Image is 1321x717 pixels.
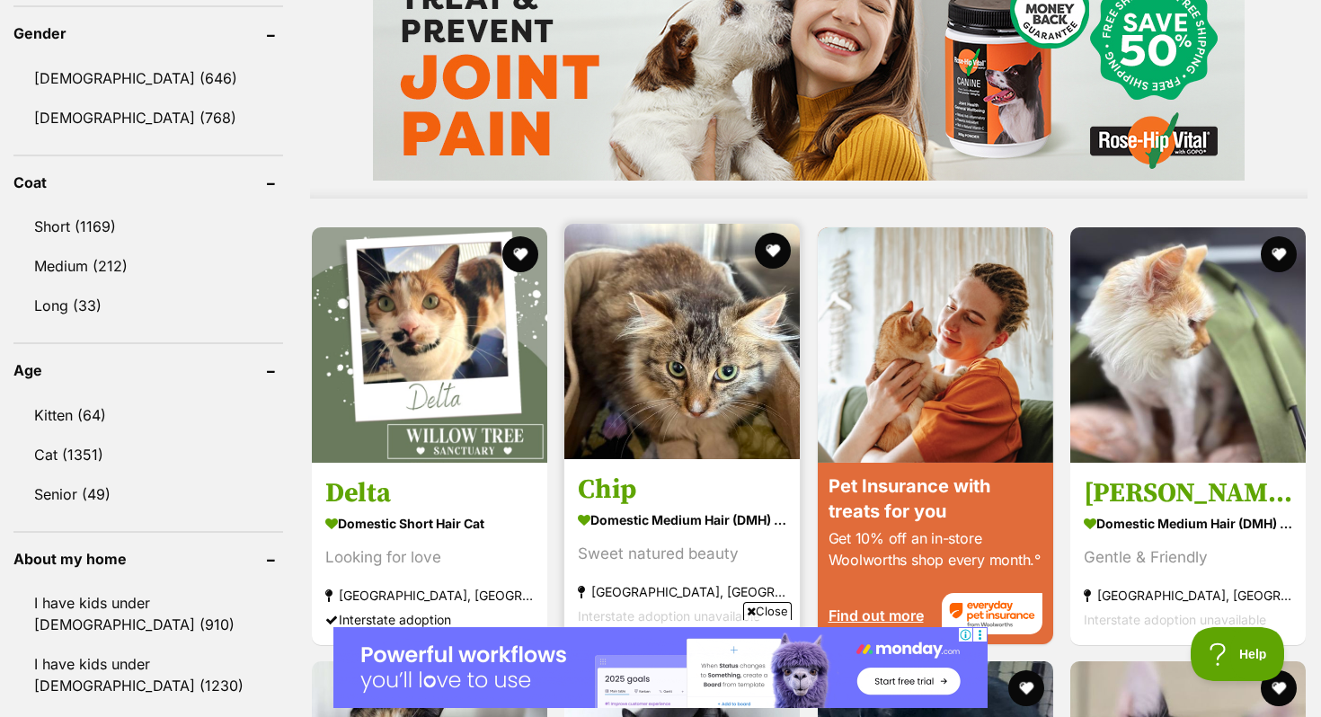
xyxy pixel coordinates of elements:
[13,362,283,378] header: Age
[1191,627,1285,681] iframe: Help Scout Beacon - Open
[333,627,988,708] iframe: Advertisement
[1084,544,1292,569] div: Gentle & Friendly
[1261,236,1297,272] button: favourite
[325,509,534,536] strong: Domestic Short Hair Cat
[1261,670,1297,706] button: favourite
[13,59,283,97] a: [DEMOGRAPHIC_DATA] (646)
[1070,227,1306,463] img: Lana - Domestic Medium Hair (DMH) Cat
[1084,611,1266,626] span: Interstate adoption unavailable
[1084,509,1292,536] strong: Domestic Medium Hair (DMH) Cat
[312,462,547,644] a: Delta Domestic Short Hair Cat Looking for love [GEOGRAPHIC_DATA], [GEOGRAPHIC_DATA] Interstate ad...
[13,475,283,513] a: Senior (49)
[325,606,534,631] div: Interstate adoption
[578,541,786,565] div: Sweet natured beauty
[13,645,283,704] a: I have kids under [DEMOGRAPHIC_DATA] (1230)
[13,174,283,190] header: Coat
[13,25,283,41] header: Gender
[13,99,283,137] a: [DEMOGRAPHIC_DATA] (768)
[13,551,283,567] header: About my home
[13,436,283,474] a: Cat (1351)
[13,396,283,434] a: Kitten (64)
[756,233,792,269] button: favourite
[13,247,283,285] a: Medium (212)
[564,458,800,641] a: Chip Domestic Medium Hair (DMH) Cat Sweet natured beauty [GEOGRAPHIC_DATA], [GEOGRAPHIC_DATA] Int...
[743,602,792,620] span: Close
[578,607,760,623] span: Interstate adoption unavailable
[13,287,283,324] a: Long (33)
[325,475,534,509] h3: Delta
[13,584,283,643] a: I have kids under [DEMOGRAPHIC_DATA] (910)
[325,582,534,606] strong: [GEOGRAPHIC_DATA], [GEOGRAPHIC_DATA]
[1084,582,1292,606] strong: [GEOGRAPHIC_DATA], [GEOGRAPHIC_DATA]
[13,208,283,245] a: Short (1169)
[578,506,786,532] strong: Domestic Medium Hair (DMH) Cat
[578,579,786,603] strong: [GEOGRAPHIC_DATA], [GEOGRAPHIC_DATA]
[564,224,800,459] img: Chip - Domestic Medium Hair (DMH) Cat
[1070,462,1306,644] a: [PERSON_NAME] Domestic Medium Hair (DMH) Cat Gentle & Friendly [GEOGRAPHIC_DATA], [GEOGRAPHIC_DAT...
[578,472,786,506] h3: Chip
[502,236,538,272] button: favourite
[325,544,534,569] div: Looking for love
[312,227,547,463] img: Delta - Domestic Short Hair Cat
[1084,475,1292,509] h3: [PERSON_NAME]
[1008,670,1044,706] button: favourite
